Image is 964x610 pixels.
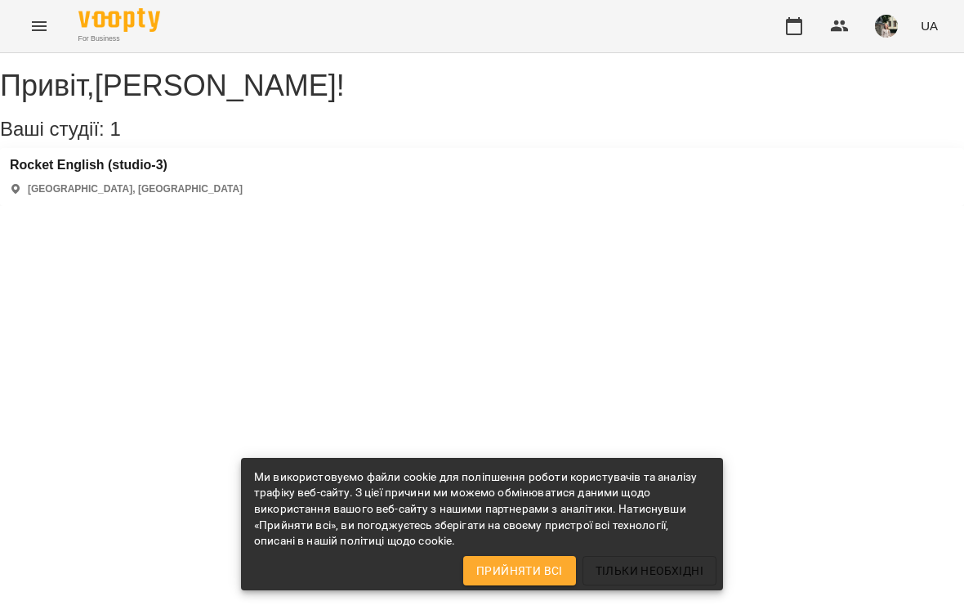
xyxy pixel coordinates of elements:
span: 1 [109,118,120,140]
a: Rocket English (studio-3) [10,158,243,173]
span: For Business [78,34,160,44]
button: UA [914,11,944,41]
img: cf4d6eb83d031974aacf3fedae7611bc.jpeg [875,15,898,38]
span: UA [921,17,938,34]
button: Menu [20,7,59,46]
img: Voopty Logo [78,8,160,32]
p: [GEOGRAPHIC_DATA], [GEOGRAPHIC_DATA] [28,182,243,196]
